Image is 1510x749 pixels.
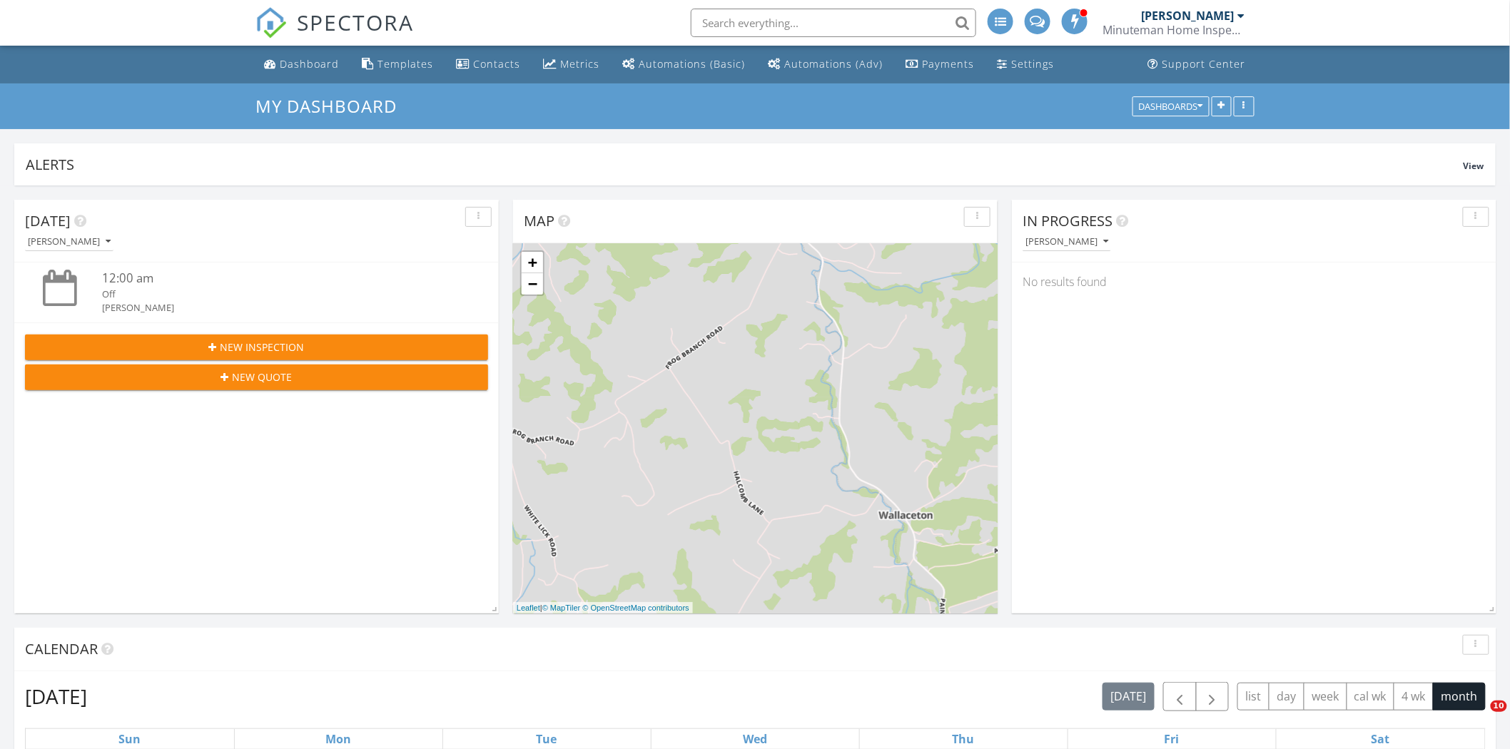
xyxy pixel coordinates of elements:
[255,19,414,49] a: SPECTORA
[1237,683,1270,710] button: list
[560,57,599,71] div: Metrics
[1023,211,1113,230] span: In Progress
[691,9,976,37] input: Search everything...
[991,51,1060,78] a: Settings
[1433,683,1486,710] button: month
[1011,57,1054,71] div: Settings
[1023,233,1111,252] button: [PERSON_NAME]
[762,51,888,78] a: Automations (Advanced)
[25,335,488,360] button: New Inspection
[1132,96,1210,116] button: Dashboards
[1269,683,1304,710] button: day
[513,602,693,614] div: |
[1304,683,1347,710] button: week
[1196,682,1230,711] button: Next month
[524,211,554,230] span: Map
[102,287,450,301] div: Off
[25,365,488,390] button: New Quote
[1464,160,1484,172] span: View
[25,211,71,230] span: [DATE]
[233,370,293,384] span: New Quote
[1103,23,1245,37] div: Minuteman Home Inspections LLC
[255,7,287,39] img: The Best Home Inspection Software - Spectora
[323,729,354,749] a: Monday
[1347,683,1395,710] button: cal wk
[522,252,543,273] a: Zoom in
[116,729,143,749] a: Sunday
[1461,700,1496,735] iframe: Intercom live chat
[534,729,560,749] a: Tuesday
[102,270,450,287] div: 12:00 am
[1162,729,1182,749] a: Friday
[542,603,581,612] a: © MapTiler
[221,340,305,355] span: New Inspection
[25,639,98,658] span: Calendar
[1142,51,1252,78] a: Support Center
[1139,101,1203,111] div: Dashboards
[522,273,543,295] a: Zoom out
[900,51,980,78] a: Payments
[1012,263,1496,301] div: No results found
[517,603,540,612] a: Leaflet
[1025,237,1108,247] div: [PERSON_NAME]
[297,7,414,37] span: SPECTORA
[617,51,751,78] a: Automations (Basic)
[26,155,1464,174] div: Alerts
[473,57,520,71] div: Contacts
[1142,9,1235,23] div: [PERSON_NAME]
[102,301,450,315] div: [PERSON_NAME]
[922,57,974,71] div: Payments
[639,57,745,71] div: Automations (Basic)
[258,51,345,78] a: Dashboard
[255,94,409,118] a: My Dashboard
[25,233,113,252] button: [PERSON_NAME]
[1368,729,1392,749] a: Saturday
[1162,57,1246,71] div: Support Center
[740,729,770,749] a: Wednesday
[1103,683,1155,710] button: [DATE]
[1491,700,1507,712] span: 10
[25,682,87,710] h2: [DATE]
[583,603,689,612] a: © OpenStreetMap contributors
[356,51,439,78] a: Templates
[377,57,433,71] div: Templates
[784,57,883,71] div: Automations (Adv)
[1394,683,1434,710] button: 4 wk
[950,729,978,749] a: Thursday
[537,51,605,78] a: Metrics
[280,57,339,71] div: Dashboard
[28,237,111,247] div: [PERSON_NAME]
[1163,682,1197,711] button: Previous month
[450,51,526,78] a: Contacts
